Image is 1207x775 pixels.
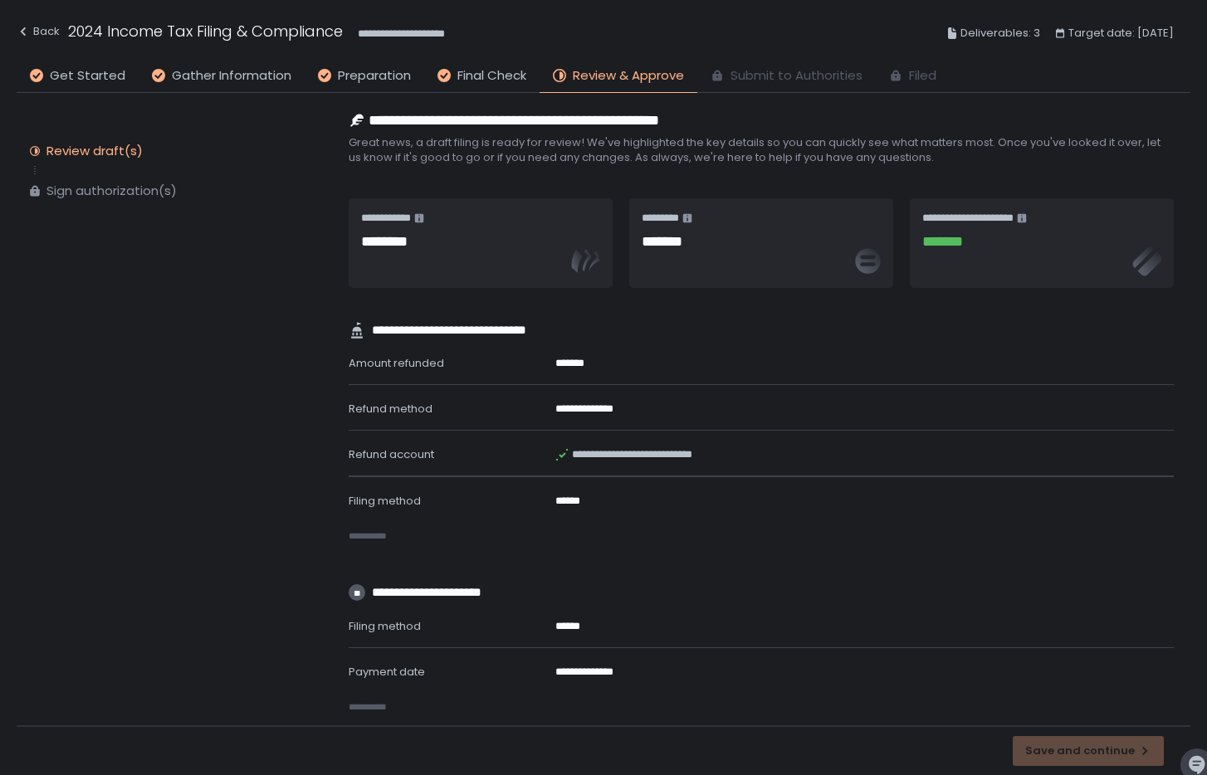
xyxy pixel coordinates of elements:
div: Back [17,22,60,41]
div: Review draft(s) [46,143,143,159]
h1: 2024 Income Tax Filing & Compliance [68,20,343,42]
span: Refund method [349,401,432,417]
span: Target date: [DATE] [1068,23,1174,43]
div: Sign authorization(s) [46,183,177,199]
span: Filed [909,66,936,85]
span: Submit to Authorities [731,66,862,85]
span: Final Check [457,66,526,85]
span: Payment date [349,664,425,680]
span: Amount refunded [349,355,444,371]
span: Deliverables: 3 [960,23,1040,43]
span: Gather Information [172,66,291,85]
button: Back [17,20,60,47]
span: Filing method [349,618,421,634]
span: Get Started [50,66,125,85]
span: Review & Approve [573,66,684,85]
span: Refund account [349,446,434,462]
span: Great news, a draft filing is ready for review! We've highlighted the key details so you can quic... [349,135,1174,165]
span: Filing method [349,493,421,509]
span: Preparation [338,66,411,85]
